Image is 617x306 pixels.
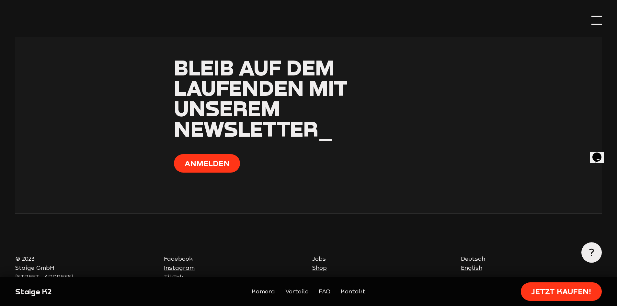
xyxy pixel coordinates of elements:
[341,287,365,296] a: Kontakt
[174,116,333,141] span: Newsletter_
[252,287,275,296] a: Kamera
[15,255,156,290] p: © 2023 Staige GmbH [STREET_ADDRESS] 45356 [GEOGRAPHIC_DATA]
[164,274,183,280] a: TikTok
[590,143,611,163] iframe: chat widget
[164,255,193,262] a: Facebook
[312,255,326,262] a: Jobs
[285,287,309,296] a: Vorteile
[312,265,327,271] a: Shop
[521,282,602,301] a: Jetzt kaufen!
[174,154,240,173] button: Anmelden
[319,287,330,296] a: FAQ
[174,55,348,121] span: Bleib auf dem Laufenden mit unserem
[461,265,482,271] a: English
[164,265,195,271] a: Instagram
[15,287,156,297] div: Staige K2
[461,255,485,262] a: Deutsch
